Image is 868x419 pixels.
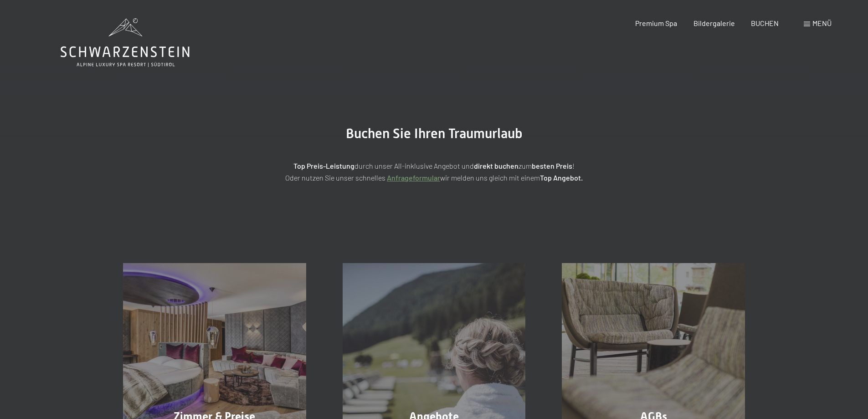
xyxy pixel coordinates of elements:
[540,173,583,182] strong: Top Angebot.
[635,19,677,27] a: Premium Spa
[532,161,572,170] strong: besten Preis
[474,161,519,170] strong: direkt buchen
[751,19,779,27] a: BUCHEN
[812,19,832,27] span: Menü
[346,125,523,141] span: Buchen Sie Ihren Traumurlaub
[206,160,662,183] p: durch unser All-inklusive Angebot und zum ! Oder nutzen Sie unser schnelles wir melden uns gleich...
[693,19,735,27] a: Bildergalerie
[387,173,440,182] a: Anfrageformular
[293,161,354,170] strong: Top Preis-Leistung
